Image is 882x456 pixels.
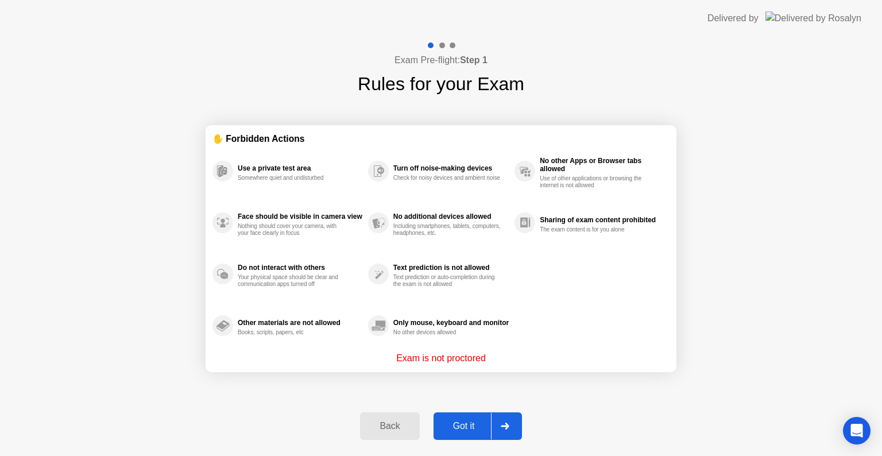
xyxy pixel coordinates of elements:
div: Your physical space should be clear and communication apps turned off [238,274,346,288]
div: No additional devices allowed [393,212,509,221]
b: Step 1 [460,55,488,65]
div: The exam content is for you alone [540,226,648,233]
button: Back [360,412,419,440]
div: Face should be visible in camera view [238,212,362,221]
img: Delivered by Rosalyn [765,11,861,25]
div: Text prediction is not allowed [393,264,509,272]
div: Including smartphones, tablets, computers, headphones, etc. [393,223,502,237]
div: Use a private test area [238,164,362,172]
div: Do not interact with others [238,264,362,272]
div: Check for noisy devices and ambient noise [393,175,502,181]
div: ✋ Forbidden Actions [212,132,670,145]
div: Use of other applications or browsing the internet is not allowed [540,175,648,189]
h1: Rules for your Exam [358,70,524,98]
div: Delivered by [707,11,759,25]
div: Got it [437,421,491,431]
div: Turn off noise-making devices [393,164,509,172]
div: Nothing should cover your camera, with your face clearly in focus [238,223,346,237]
div: Sharing of exam content prohibited [540,216,664,224]
div: Other materials are not allowed [238,319,362,327]
h4: Exam Pre-flight: [394,53,488,67]
div: No other Apps or Browser tabs allowed [540,157,664,173]
div: Back [363,421,416,431]
div: Somewhere quiet and undisturbed [238,175,346,181]
div: Text prediction or auto-completion during the exam is not allowed [393,274,502,288]
div: Only mouse, keyboard and monitor [393,319,509,327]
div: Books, scripts, papers, etc [238,329,346,336]
button: Got it [434,412,522,440]
div: Open Intercom Messenger [843,417,871,445]
div: No other devices allowed [393,329,502,336]
p: Exam is not proctored [396,351,486,365]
